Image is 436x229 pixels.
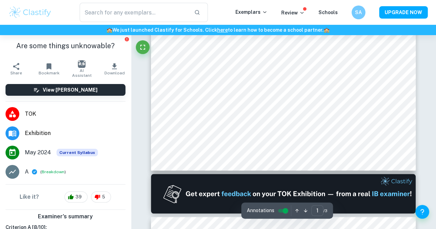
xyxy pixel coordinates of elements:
[25,110,125,118] span: TOK
[25,168,29,176] p: A
[235,8,267,16] p: Exemplars
[323,208,327,214] span: / 3
[33,59,65,79] button: Bookmark
[318,10,338,15] a: Schools
[91,191,111,202] div: 5
[281,9,305,17] p: Review
[70,68,94,78] span: AI Assistant
[379,6,428,19] button: UPGRADE NOW
[217,27,228,33] a: here
[6,41,125,51] h1: Are some things unknowable?
[352,6,365,19] button: SA
[80,3,189,22] input: Search for any exemplars...
[6,84,125,96] button: View [PERSON_NAME]
[355,9,363,16] h6: SA
[3,212,128,221] h6: Examiner's summary
[10,71,22,75] span: Share
[136,40,150,54] button: Fullscreen
[72,194,85,200] span: 39
[40,169,66,175] span: ( )
[78,60,85,68] img: AI Assistant
[104,71,125,75] span: Download
[98,59,131,79] button: Download
[324,27,329,33] span: 🏫
[98,194,109,200] span: 5
[415,205,429,219] button: Help and Feedback
[57,149,98,156] span: Current Syllabus
[65,59,98,79] button: AI Assistant
[57,149,98,156] div: This exemplar is based on the current syllabus. Feel free to refer to it for inspiration/ideas wh...
[42,169,64,175] button: Breakdown
[8,6,52,19] img: Clastify logo
[124,37,130,42] button: Report issue
[64,191,88,202] div: 39
[20,193,39,201] h6: Like it?
[39,71,60,75] span: Bookmark
[107,27,112,33] span: 🏫
[151,174,416,214] img: Ad
[1,26,435,34] h6: We just launched Clastify for Schools. Click to learn how to become a school partner.
[25,148,51,157] span: May 2024
[25,129,125,137] span: Exhibition
[247,207,274,214] span: Annotations
[43,86,98,94] h6: View [PERSON_NAME]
